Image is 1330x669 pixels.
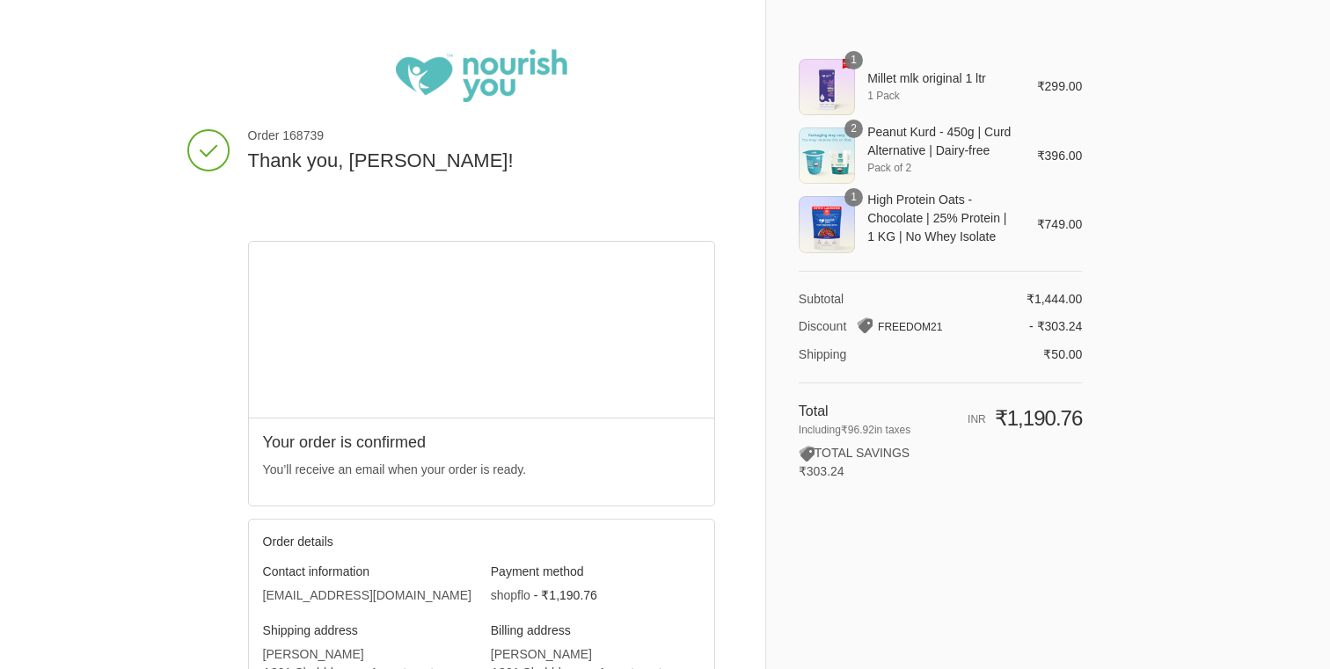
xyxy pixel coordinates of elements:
[1027,292,1083,306] span: ₹1,444.00
[263,433,700,453] h2: Your order is confirmed
[867,160,1012,176] span: Pack of 2
[1037,149,1083,163] span: ₹396.00
[799,196,855,252] img: High Protein Oats - Chocolate | 25% Protein | 1 KG | No Whey Isolate
[799,446,910,460] span: TOTAL SAVINGS
[263,622,472,638] h3: Shipping address
[534,588,597,602] span: - ₹1,190.76
[867,123,1012,160] span: Peanut Kurd - 450g | Curd Alternative | Dairy-free
[491,564,700,579] h3: Payment method
[249,242,714,418] div: Google map displaying pin point of shipping address: Noida, Uttar Pradesh
[995,406,1083,430] span: ₹1,190.76
[844,120,863,138] span: 2
[867,69,1012,88] span: Millet mlk original 1 ltr
[1043,347,1082,361] span: ₹50.00
[263,534,482,549] h2: Order details
[844,188,863,207] span: 1
[844,51,863,69] span: 1
[799,319,846,333] span: Discount
[1029,319,1082,333] span: - ₹303.24
[263,588,471,602] bdo: [EMAIL_ADDRESS][DOMAIN_NAME]
[396,49,567,102] img: Nourish You
[799,422,949,438] span: Including in taxes
[867,88,1012,104] span: 1 Pack
[841,424,874,436] span: ₹96.92
[878,321,942,333] span: FREEDOM21
[249,242,715,418] iframe: Google map displaying pin point of shipping address: Noida, Uttar Pradesh
[799,59,855,115] img: Millet mlk original 1 ltr - 1 Pack
[799,404,829,418] span: Total
[263,564,472,579] h3: Contact information
[968,413,986,425] span: INR
[491,622,700,638] h3: Billing address
[867,191,1012,246] span: High Protein Oats - Chocolate | 25% Protein | 1 KG | No Whey Isolate
[799,127,855,184] img: Peanut Kurd - 450g | Curd Alternative | Dairy-free - Pack of 2
[263,461,700,479] p: You’ll receive an email when your order is ready.
[799,347,847,361] span: Shipping
[1037,217,1083,231] span: ₹749.00
[799,290,949,309] th: Subtotal
[491,588,530,602] span: shopflo
[799,464,844,478] span: ₹303.24
[248,149,715,174] h2: Thank you, [PERSON_NAME]!
[1037,79,1083,93] span: ₹299.00
[248,127,715,145] span: Order 168739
